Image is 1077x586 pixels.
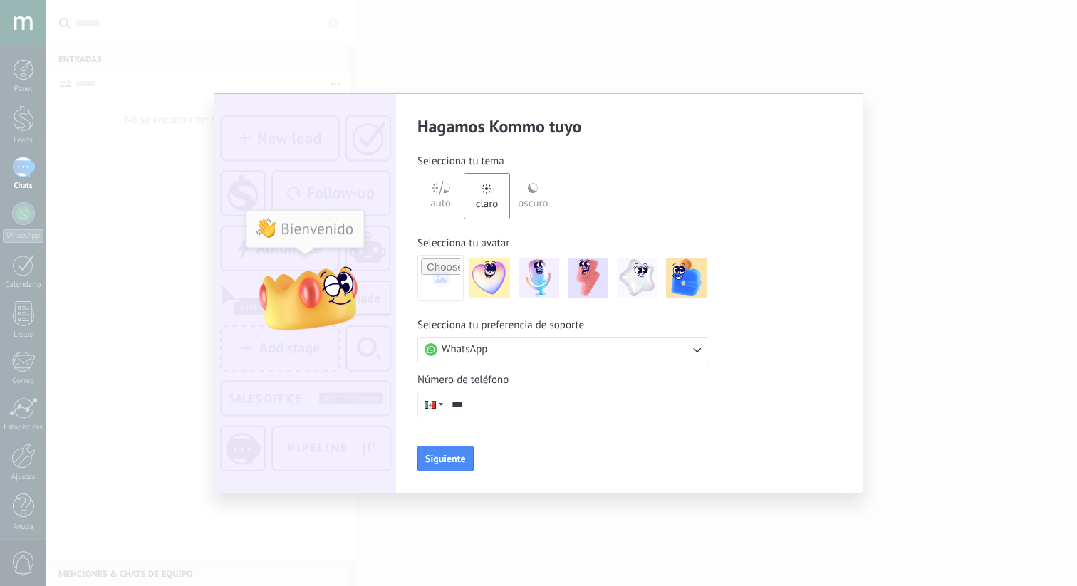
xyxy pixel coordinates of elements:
h2: Hagamos Kommo tuyo [417,115,709,137]
span: Selecciona tu preferencia de soporte [417,318,584,333]
img: -1.jpeg [469,258,510,298]
span: WhatsApp [442,342,487,357]
span: Selecciona tu tema [417,155,504,169]
span: Siguiente [425,454,466,464]
button: WhatsApp [417,337,709,362]
span: Número de teléfono [417,373,509,387]
div: auto [430,182,451,219]
span: Selecciona tu avatar [417,236,509,251]
img: -2.jpeg [519,258,559,298]
img: -4.jpeg [617,258,657,298]
div: claro [476,183,499,219]
img: customization-screen-img_ES.png [214,94,396,493]
div: Mexico: + 52 [418,392,445,417]
button: Siguiente [417,446,474,471]
img: -3.jpeg [568,258,608,298]
img: -5.jpeg [666,258,707,298]
div: oscuro [518,182,548,219]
